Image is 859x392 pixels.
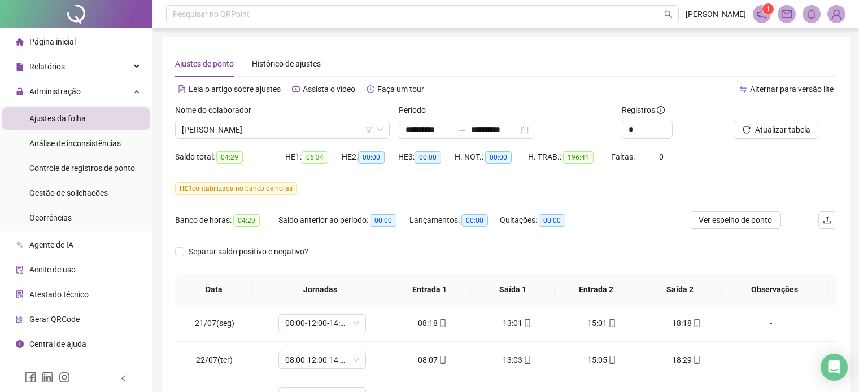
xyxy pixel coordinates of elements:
th: Saída 1 [471,274,555,305]
span: DENILSON RAMOS SILVA [182,121,383,138]
span: 04:29 [216,151,243,164]
div: 18:18 [653,317,720,329]
span: file [16,63,24,71]
span: down [377,126,383,133]
span: info-circle [16,340,24,348]
div: Lançamentos: [409,214,500,227]
th: Observações [722,274,828,305]
span: lock [16,87,24,95]
span: Ver espelho de ponto [699,214,772,226]
div: HE 2: [342,151,398,164]
span: mobile [607,356,616,364]
span: Atestado técnico [29,290,89,299]
sup: 1 [762,3,774,15]
th: Saída 2 [638,274,722,305]
label: Período [399,104,433,116]
span: Faça um tour [377,85,424,94]
div: Saldo anterior ao período: [278,214,409,227]
span: Gestão de solicitações [29,188,108,197]
span: 00:00 [370,214,396,227]
span: Assista o vídeo [303,85,355,94]
span: solution [16,290,24,298]
th: Entrada 1 [387,274,471,305]
span: left [120,375,128,382]
span: [PERSON_NAME] [686,8,746,20]
button: Atualizar tabela [734,121,819,139]
span: 22/07(ter) [196,355,233,364]
span: Controle de registros de ponto [29,164,135,173]
span: Observações [731,283,819,296]
span: mobile [522,319,531,327]
span: bell [806,9,817,19]
div: - [738,317,804,329]
span: 00:00 [358,151,385,164]
span: search [664,10,673,19]
span: 08:00-12:00-14:00-18:00 [285,315,359,332]
span: Central de ajuda [29,340,86,349]
span: mobile [692,356,701,364]
div: HE 1: [285,151,342,164]
span: Análise de inconsistências [29,139,121,148]
span: 00:00 [415,151,441,164]
span: upload [823,215,832,224]
div: Open Intercom Messenger [821,354,848,381]
span: Ajustes da folha [29,114,86,123]
span: Faltas: [611,152,636,161]
div: Quitações: [500,214,582,227]
span: Ajustes de ponto [175,59,234,68]
div: 13:01 [484,317,551,329]
span: Aceite de uso [29,265,76,274]
div: 15:01 [569,317,635,329]
span: Separar saldo positivo e negativo? [184,245,313,258]
span: filter [365,126,372,133]
span: mail [782,9,792,19]
span: mobile [607,319,616,327]
img: 77048 [828,6,845,23]
th: Data [175,274,253,305]
span: Histórico de ajustes [252,59,321,68]
span: 04:29 [233,214,260,227]
span: audit [16,266,24,274]
div: 08:07 [399,354,466,366]
span: facebook [25,372,36,383]
button: Ver espelho de ponto [690,211,781,229]
span: 1 [766,5,770,13]
span: Administração [29,87,81,96]
span: 06:34 [302,151,328,164]
span: 00:00 [539,214,565,227]
span: mobile [522,356,531,364]
span: 00:00 [485,151,512,164]
label: Nome do colaborador [175,104,259,116]
span: Ocorrências [29,213,72,222]
div: HE 3: [398,151,455,164]
div: H. TRAB.: [528,151,611,164]
th: Jornadas [253,274,387,305]
div: H. NOT.: [455,151,528,164]
span: mobile [438,356,447,364]
span: reload [743,126,751,134]
span: home [16,38,24,46]
span: mobile [692,319,701,327]
div: Saldo total: [175,151,285,164]
div: 13:03 [484,354,551,366]
span: history [367,85,374,93]
span: Agente de IA [29,240,73,249]
span: Registros [622,104,665,116]
span: notification [757,9,767,19]
span: 0 [659,152,664,161]
span: contabilizada no banco de horas [175,182,297,195]
span: 00:00 [461,214,488,227]
span: HE 1 [180,184,192,192]
span: swap [739,85,747,93]
div: - [738,354,804,366]
span: 08:00-12:00-14:00-18:00 [285,351,359,368]
span: Clube QR - Beneficios [29,364,103,373]
div: 08:18 [399,317,466,329]
span: mobile [438,319,447,327]
div: Banco de horas: [175,214,278,227]
span: Alternar para versão lite [750,85,834,94]
span: to [457,125,466,134]
span: Gerar QRCode [29,315,80,324]
span: Atualizar tabela [755,124,810,136]
span: Página inicial [29,37,76,46]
